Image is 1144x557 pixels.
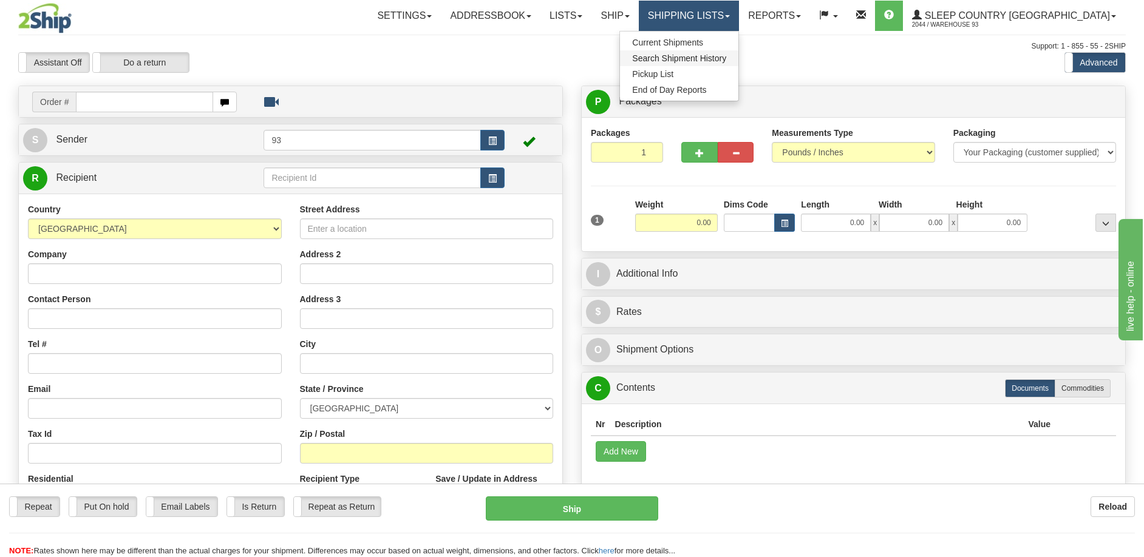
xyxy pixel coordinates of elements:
label: State / Province [300,383,364,395]
label: City [300,338,316,350]
label: Dims Code [724,198,768,211]
label: Zip / Postal [300,428,346,440]
th: Description [610,413,1024,436]
a: End of Day Reports [620,82,738,98]
label: Packages [591,127,630,139]
span: Sender [56,134,87,144]
label: Residential [28,473,73,485]
label: Weight [635,198,663,211]
label: Do a return [93,53,189,72]
label: Email Labels [146,497,217,516]
div: Support: 1 - 855 - 55 - 2SHIP [18,41,1126,52]
label: Save / Update in Address Book [435,473,553,497]
span: Current Shipments [632,38,703,47]
input: Enter a location [300,218,554,239]
a: Sleep Country [GEOGRAPHIC_DATA] 2044 / Warehouse 93 [903,1,1125,31]
label: Repeat [10,497,60,516]
a: $Rates [586,300,1121,325]
label: Advanced [1065,53,1125,72]
b: Reload [1098,502,1127,511]
label: Width [879,198,902,211]
label: Street Address [300,203,360,215]
label: Length [801,198,829,211]
a: here [599,546,615,555]
span: P [586,90,610,114]
span: C [586,376,610,400]
span: 1 [591,215,604,226]
div: live help - online [9,7,112,22]
a: IAdditional Info [586,262,1121,286]
span: Recipient [56,172,97,183]
label: Commodities [1055,379,1111,397]
label: Tel # [28,338,47,350]
a: Ship [591,1,638,31]
label: Measurements Type [772,127,853,139]
span: x [949,214,958,232]
a: R Recipient [23,166,237,191]
label: Email [28,383,50,395]
label: Documents [1005,379,1055,397]
label: Packaging [953,127,996,139]
a: P Packages [586,89,1121,114]
a: S Sender [23,127,264,152]
span: R [23,166,47,191]
label: Address 3 [300,293,341,305]
th: Value [1023,413,1055,436]
a: Lists [540,1,591,31]
span: 2044 / Warehouse 93 [912,19,1003,31]
span: I [586,262,610,286]
iframe: chat widget [1116,217,1143,340]
label: Put On hold [69,497,137,516]
label: Height [956,198,983,211]
label: Assistant Off [19,53,89,72]
a: Search Shipment History [620,50,738,66]
span: Pickup List [632,69,673,79]
a: Shipping lists [639,1,739,31]
button: Reload [1091,496,1135,517]
div: ... [1095,214,1116,232]
span: S [23,128,47,152]
span: Search Shipment History [632,53,726,63]
label: Recipient Type [300,473,360,485]
label: Contact Person [28,293,90,305]
a: Current Shipments [620,35,738,50]
a: Addressbook [441,1,540,31]
span: x [871,214,879,232]
span: NOTE: [9,546,33,555]
label: Tax Id [28,428,52,440]
button: Ship [486,496,658,521]
label: Repeat as Return [294,497,381,516]
a: Reports [739,1,810,31]
a: Settings [368,1,441,31]
span: Order # [32,92,76,112]
span: End of Day Reports [632,85,706,95]
span: Packages [619,96,661,106]
span: Sleep Country [GEOGRAPHIC_DATA] [922,10,1110,21]
span: $ [586,300,610,324]
a: OShipment Options [586,337,1121,362]
img: logo2044.jpg [18,3,72,33]
button: Add New [596,441,646,462]
th: Nr [591,413,610,436]
label: Address 2 [300,248,341,260]
label: Company [28,248,67,260]
span: O [586,338,610,362]
a: CContents [586,376,1121,400]
input: Sender Id [264,130,480,150]
input: Recipient Id [264,167,480,188]
label: Country [28,203,61,215]
a: Pickup List [620,66,738,82]
label: Is Return [227,497,284,516]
